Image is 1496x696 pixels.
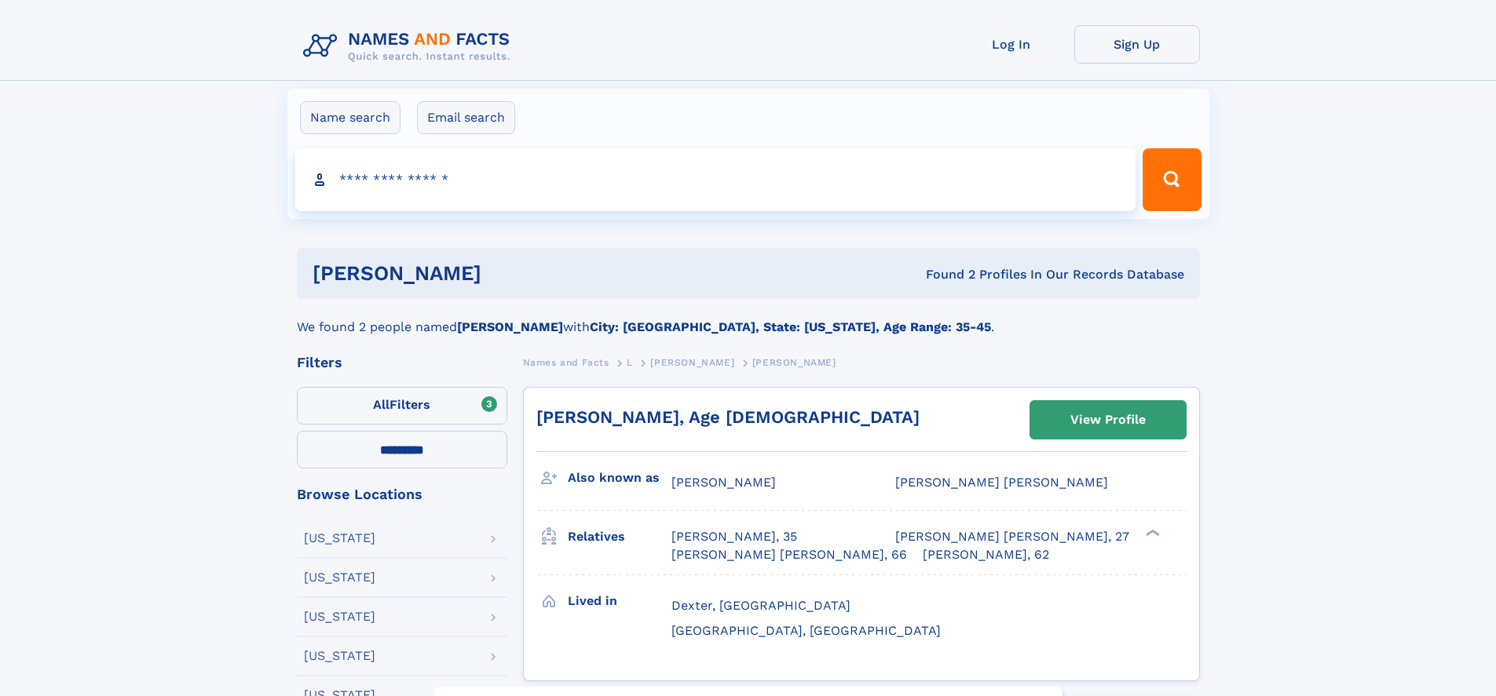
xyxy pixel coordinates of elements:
[373,397,390,412] span: All
[590,319,991,334] b: City: [GEOGRAPHIC_DATA], State: [US_STATE], Age Range: 35-45
[895,475,1108,490] span: [PERSON_NAME] [PERSON_NAME]
[304,571,375,584] div: [US_STATE]
[300,101,401,134] label: Name search
[1074,25,1200,64] a: Sign Up
[627,352,633,372] a: L
[923,546,1049,563] a: [PERSON_NAME], 62
[304,532,375,545] div: [US_STATE]
[650,352,734,372] a: [PERSON_NAME]
[671,475,776,490] span: [PERSON_NAME]
[1143,148,1201,211] button: Search Button
[536,407,920,427] a: [PERSON_NAME], Age [DEMOGRAPHIC_DATA]
[297,355,507,370] div: Filters
[568,465,671,491] h3: Also known as
[523,352,609,372] a: Names and Facts
[457,319,563,334] b: [PERSON_NAME]
[417,101,515,134] label: Email search
[650,357,734,368] span: [PERSON_NAME]
[1070,402,1146,438] div: View Profile
[752,357,836,368] span: [PERSON_NAME]
[1030,401,1186,439] a: View Profile
[895,528,1129,545] a: [PERSON_NAME] [PERSON_NAME], 27
[297,25,523,67] img: Logo Names and Facts
[671,598,850,613] span: Dexter, [GEOGRAPHIC_DATA]
[704,266,1184,283] div: Found 2 Profiles In Our Records Database
[304,610,375,623] div: [US_STATE]
[671,528,797,545] a: [PERSON_NAME], 35
[949,25,1074,64] a: Log In
[568,588,671,614] h3: Lived in
[297,487,507,501] div: Browse Locations
[627,357,633,368] span: L
[313,264,704,283] h1: [PERSON_NAME]
[568,523,671,550] h3: Relatives
[671,546,907,563] a: [PERSON_NAME] [PERSON_NAME], 66
[297,299,1200,337] div: We found 2 people named with .
[671,623,941,638] span: [GEOGRAPHIC_DATA], [GEOGRAPHIC_DATA]
[304,650,375,662] div: [US_STATE]
[295,148,1136,211] input: search input
[297,387,507,425] label: Filters
[1142,528,1161,538] div: ❯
